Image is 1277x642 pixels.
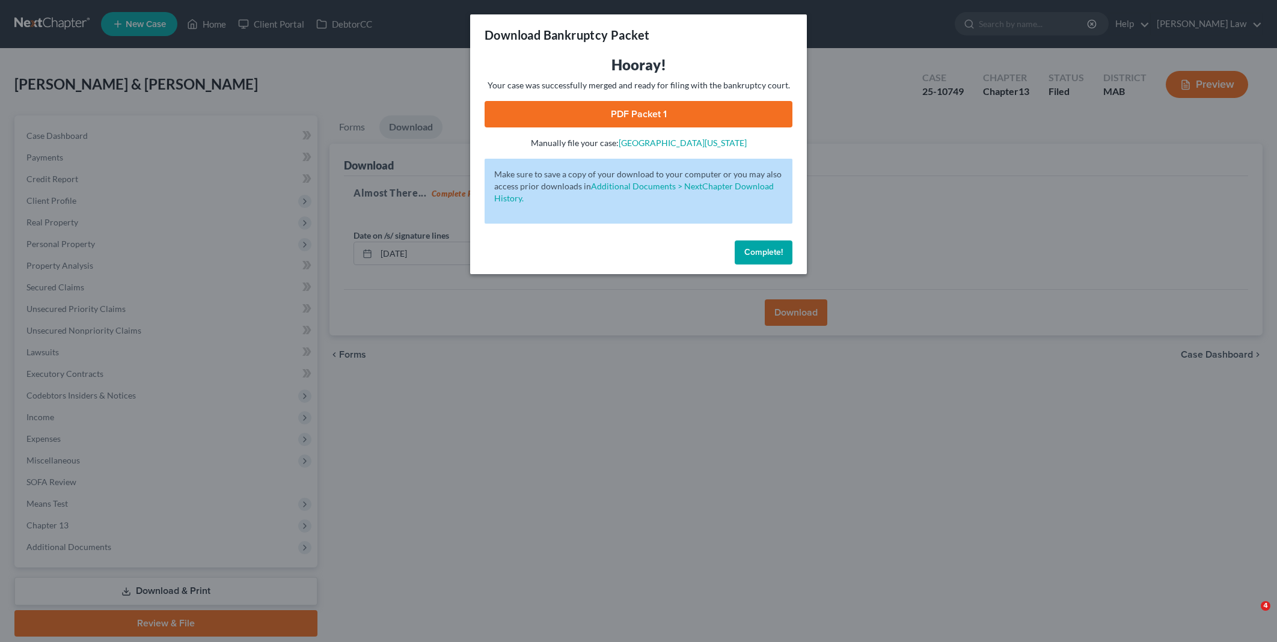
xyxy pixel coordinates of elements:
span: 4 [1261,601,1270,611]
h3: Download Bankruptcy Packet [485,26,649,43]
p: Manually file your case: [485,137,792,149]
iframe: Intercom live chat [1236,601,1265,630]
h3: Hooray! [485,55,792,75]
a: Additional Documents > NextChapter Download History. [494,181,774,203]
a: [GEOGRAPHIC_DATA][US_STATE] [619,138,747,148]
p: Make sure to save a copy of your download to your computer or you may also access prior downloads in [494,168,783,204]
a: PDF Packet 1 [485,101,792,127]
button: Complete! [735,240,792,264]
span: Complete! [744,247,783,257]
p: Your case was successfully merged and ready for filing with the bankruptcy court. [485,79,792,91]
